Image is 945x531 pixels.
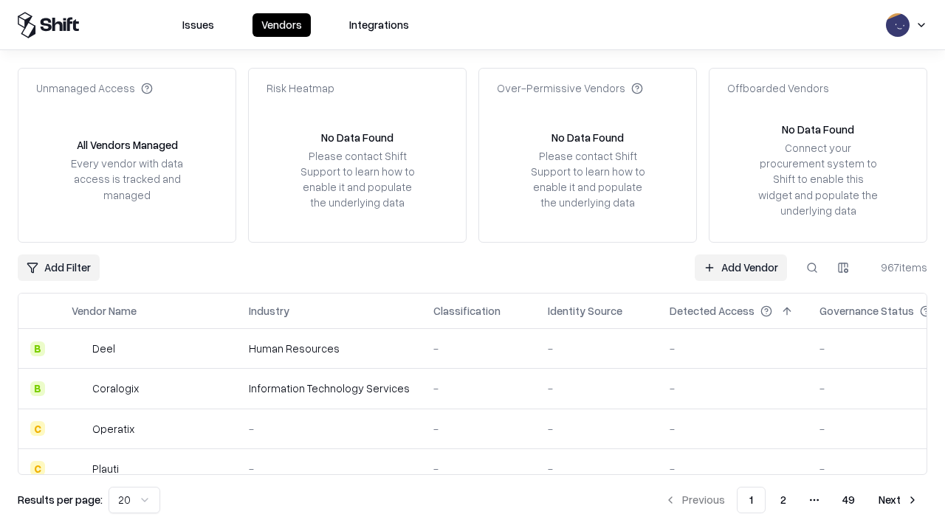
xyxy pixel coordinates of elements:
[831,487,867,513] button: 49
[296,148,419,211] div: Please contact Shift Support to learn how to enable it and populate the underlying data
[267,80,334,96] div: Risk Heatmap
[173,13,223,37] button: Issues
[670,303,755,319] div: Detected Access
[670,381,796,396] div: -
[433,341,524,356] div: -
[66,156,188,202] div: Every vendor with data access is tracked and managed
[670,461,796,476] div: -
[656,487,927,513] nav: pagination
[249,381,410,396] div: Information Technology Services
[433,381,524,396] div: -
[30,461,45,476] div: C
[433,303,501,319] div: Classification
[782,122,854,137] div: No Data Found
[72,341,86,356] img: Deel
[819,303,914,319] div: Governance Status
[92,461,119,476] div: Plauti
[92,341,115,356] div: Deel
[72,421,86,436] img: Operatix
[72,303,137,319] div: Vendor Name
[670,421,796,437] div: -
[30,421,45,436] div: C
[252,13,311,37] button: Vendors
[18,254,100,281] button: Add Filter
[92,381,139,396] div: Coralogix
[249,341,410,356] div: Human Resources
[548,461,646,476] div: -
[18,492,103,507] p: Results per page:
[526,148,649,211] div: Please contact Shift Support to learn how to enable it and populate the underlying data
[548,381,646,396] div: -
[548,421,646,437] div: -
[72,381,86,396] img: Coralogix
[737,487,766,513] button: 1
[695,254,787,281] a: Add Vendor
[433,461,524,476] div: -
[870,487,927,513] button: Next
[249,421,410,437] div: -
[670,341,796,356] div: -
[868,260,927,275] div: 967 items
[497,80,643,96] div: Over-Permissive Vendors
[548,303,622,319] div: Identity Source
[340,13,418,37] button: Integrations
[551,130,624,145] div: No Data Found
[72,461,86,476] img: Plauti
[30,381,45,396] div: B
[321,130,394,145] div: No Data Found
[77,137,178,153] div: All Vendors Managed
[92,421,134,437] div: Operatix
[30,341,45,356] div: B
[249,303,289,319] div: Industry
[727,80,829,96] div: Offboarded Vendors
[757,140,879,218] div: Connect your procurement system to Shift to enable this widget and populate the underlying data
[249,461,410,476] div: -
[433,421,524,437] div: -
[36,80,153,96] div: Unmanaged Access
[769,487,798,513] button: 2
[548,341,646,356] div: -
